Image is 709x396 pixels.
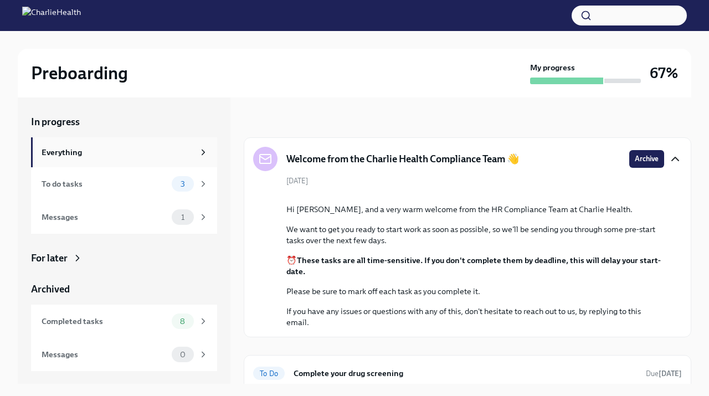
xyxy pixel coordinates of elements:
span: Due [646,369,682,378]
a: To DoComplete your drug screeningDue[DATE] [253,364,682,382]
div: In progress [244,115,292,128]
img: CharlieHealth [22,7,81,24]
button: Archive [629,150,664,168]
span: 3 [174,180,192,188]
span: 8 [173,317,192,326]
a: Messages0 [31,338,217,371]
p: ⏰ [286,255,664,277]
strong: These tasks are all time-sensitive. If you don't complete them by deadline, this will delay your ... [286,255,661,276]
strong: [DATE] [659,369,682,378]
p: If you have any issues or questions with any of this, don't hesitate to reach out to us, by reply... [286,306,664,328]
a: To do tasks3 [31,167,217,200]
span: [DATE] [286,176,308,186]
div: Everything [42,146,194,158]
a: Completed tasks8 [31,305,217,338]
a: For later [31,251,217,265]
div: Messages [42,211,167,223]
div: Messages [42,348,167,361]
span: September 29th, 2025 09:00 [646,368,682,379]
a: In progress [31,115,217,128]
span: To Do [253,369,285,378]
h3: 67% [650,63,678,83]
span: 1 [174,213,191,222]
div: To do tasks [42,178,167,190]
h6: Complete your drug screening [294,367,637,379]
a: Everything [31,137,217,167]
div: For later [31,251,68,265]
h2: Preboarding [31,62,128,84]
div: Completed tasks [42,315,167,327]
p: We want to get you ready to start work as soon as possible, so we'll be sending you through some ... [286,224,664,246]
p: Please be sure to mark off each task as you complete it. [286,286,664,297]
h5: Welcome from the Charlie Health Compliance Team 👋 [286,152,519,166]
span: 0 [173,351,192,359]
a: Archived [31,282,217,296]
span: Archive [635,153,659,164]
a: Messages1 [31,200,217,234]
strong: My progress [530,62,575,73]
p: Hi [PERSON_NAME], and a very warm welcome from the HR Compliance Team at Charlie Health. [286,204,664,215]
